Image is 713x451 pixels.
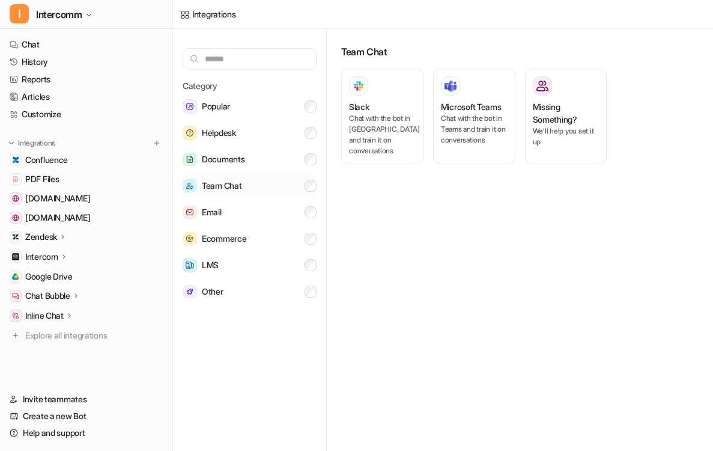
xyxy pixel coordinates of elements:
span: I [10,4,29,23]
a: Invite teammates [5,391,168,408]
img: Documents [183,153,197,167]
img: Team Chat [183,179,197,193]
a: Chat [5,36,168,53]
span: [DOMAIN_NAME] [25,192,90,204]
img: Chat Bubble [12,292,19,299]
span: Documents [202,152,244,167]
span: Explore all integrations [25,326,163,345]
a: Articles [5,88,168,105]
button: DocumentsDocuments [183,147,317,171]
button: EmailEmail [183,200,317,224]
span: Helpdesk [202,126,236,140]
button: HelpdeskHelpdesk [183,121,317,145]
img: Microsoft Teams [444,80,457,92]
img: PDF Files [12,176,19,183]
img: Missing Something? [536,80,548,92]
img: Google Drive [12,273,19,280]
button: OtherOther [183,280,317,304]
p: Integrations [18,138,55,148]
a: Reports [5,71,168,88]
button: Microsoft TeamsMicrosoft TeamsChat with the bot in Teams and train it on conversations [433,69,515,164]
h3: Team Chat [341,44,699,59]
img: app.intercom.com [12,214,19,221]
img: Popular [183,99,197,114]
a: Create a new Bot [5,408,168,425]
a: Google DriveGoogle Drive [5,268,168,285]
a: PDF FilesPDF Files [5,171,168,188]
img: Email [183,206,197,219]
span: Google Drive [25,271,73,283]
span: [DOMAIN_NAME] [25,212,90,224]
button: SlackSlackChat with the bot in [GEOGRAPHIC_DATA] and train it on conversations [341,69,423,164]
a: www.helpdesk.com[DOMAIN_NAME] [5,190,168,207]
p: Zendesk [25,231,57,243]
button: LMSLMS [183,253,317,277]
a: Help and support [5,425,168,441]
span: Team Chat [202,179,241,193]
img: expand menu [7,139,16,147]
span: Confluence [25,154,68,166]
a: Customize [5,106,168,123]
img: Inline Chat [12,312,19,319]
button: Missing Something?Missing Something?We’ll help you set it up [525,69,607,164]
img: Helpdesk [183,126,197,140]
img: Zendesk [12,233,19,241]
button: PopularPopular [183,94,317,118]
h5: Category [183,79,317,92]
p: Chat with the bot in [GEOGRAPHIC_DATA] and train it on conversations [349,113,416,156]
span: PDF Files [25,173,59,185]
span: Popular [202,99,230,114]
a: Integrations [180,8,236,20]
button: Team ChatTeam Chat [183,174,317,198]
img: Ecommerce [183,232,197,246]
div: Integrations [192,8,236,20]
img: LMS [183,258,197,272]
p: Inline Chat [25,310,64,322]
img: www.helpdesk.com [12,195,19,202]
p: We’ll help you set it up [533,126,599,147]
img: Slack [353,79,365,93]
h3: Slack [349,100,369,113]
h3: Microsoft Teams [441,100,502,113]
p: Chat with the bot in Teams and train it on conversations [441,113,508,146]
button: EcommerceEcommerce [183,227,317,251]
button: Integrations [5,137,59,149]
img: menu_add.svg [153,139,161,147]
img: Confluence [12,156,19,164]
span: Other [202,284,223,299]
a: History [5,54,168,70]
img: Other [183,285,197,299]
span: Intercomm [36,6,82,23]
img: explore all integrations [10,330,22,342]
h3: Missing Something? [533,100,599,126]
span: Ecommerce [202,232,246,246]
a: app.intercom.com[DOMAIN_NAME] [5,209,168,226]
a: Explore all integrations [5,327,168,344]
img: Intercom [12,253,19,260]
span: Email [202,205,222,219]
p: Intercom [25,251,58,263]
a: ConfluenceConfluence [5,152,168,168]
span: LMS [202,258,219,272]
p: Chat Bubble [25,290,70,302]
